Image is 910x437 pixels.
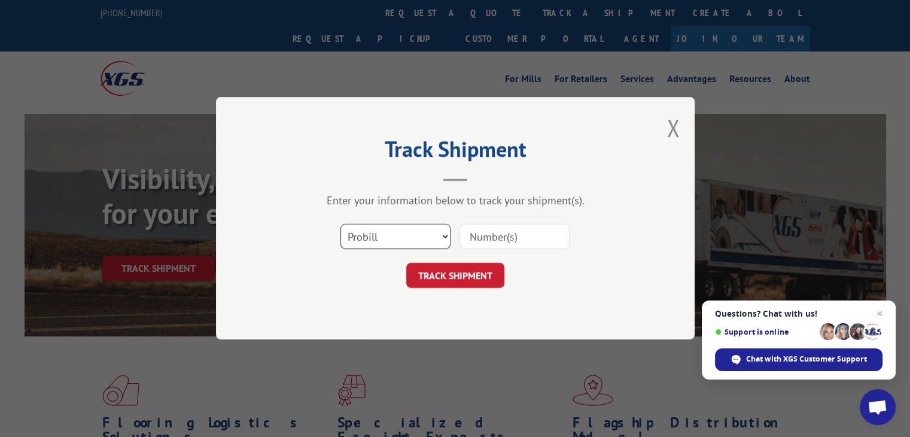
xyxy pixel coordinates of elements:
[746,354,867,365] span: Chat with XGS Customer Support
[715,309,882,318] span: Questions? Chat with us!
[715,348,882,371] div: Chat with XGS Customer Support
[872,306,887,321] span: Close chat
[406,263,504,289] button: TRACK SHIPMENT
[860,389,896,425] div: Open chat
[459,224,570,250] input: Number(s)
[276,194,635,208] div: Enter your information below to track your shipment(s).
[276,141,635,163] h2: Track Shipment
[666,112,680,144] button: Close modal
[715,327,815,336] span: Support is online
